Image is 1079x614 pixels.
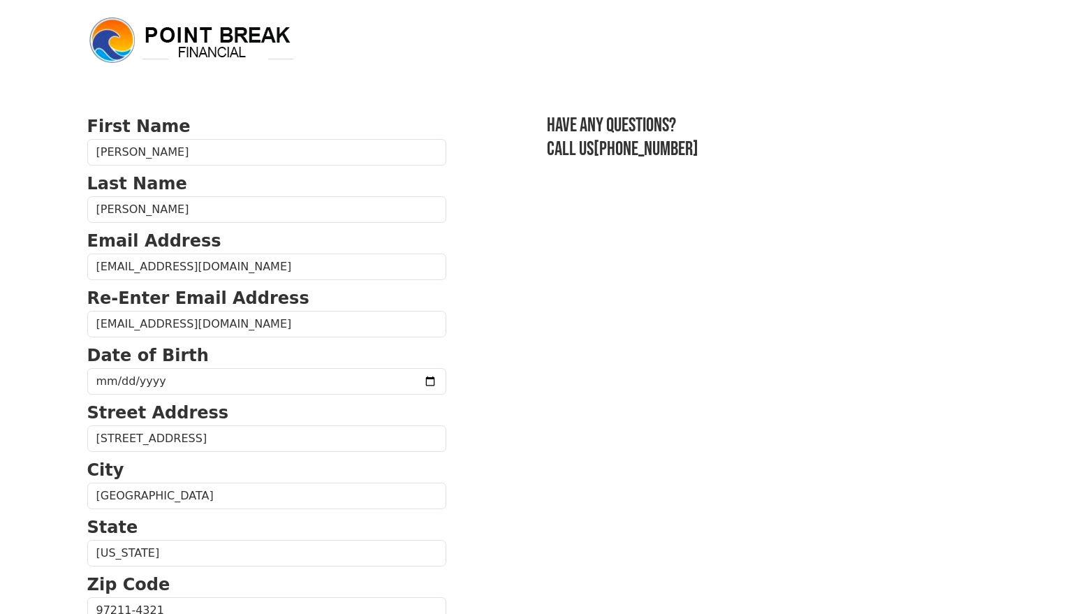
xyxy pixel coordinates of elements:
[87,139,446,166] input: First Name
[87,483,446,509] input: City
[87,460,124,480] strong: City
[87,15,297,66] img: logo.png
[594,138,698,161] a: [PHONE_NUMBER]
[87,196,446,223] input: Last Name
[87,254,446,280] input: Email Address
[87,117,191,136] strong: First Name
[87,288,309,308] strong: Re-Enter Email Address
[87,575,170,594] strong: Zip Code
[547,138,992,161] h3: Call us
[87,174,187,193] strong: Last Name
[547,114,992,138] h3: Have any questions?
[87,311,446,337] input: Re-Enter Email Address
[87,231,221,251] strong: Email Address
[87,403,229,423] strong: Street Address
[87,425,446,452] input: Street Address
[87,518,138,537] strong: State
[87,346,209,365] strong: Date of Birth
